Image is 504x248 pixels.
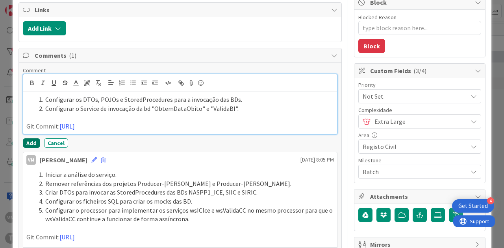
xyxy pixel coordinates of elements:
div: VM [26,155,36,165]
span: Comments [35,51,327,60]
div: Priority [358,82,481,88]
button: Add [23,138,40,148]
span: Batch [363,166,463,177]
button: Cancel [44,138,68,148]
li: Configurar o Service de invocação da bd "ObtemDataObito" e "ValidaBI". [36,104,334,113]
label: Blocked Reason [358,14,397,21]
li: Remover referências dos projetos Producer-[PERSON_NAME] e Producer-[PERSON_NAME]. [36,179,334,188]
p: Git Commit: [26,233,334,242]
span: ( 1 ) [69,51,76,59]
li: Configurar os DTOs, POJOs e StoredProcedures para a invocação das BDs. [36,95,334,104]
span: Custom Fields [370,66,471,75]
span: Extra Large [374,116,463,127]
li: Configurar o processor para implementar os serviços wsICIce e wsValidaCC no mesmo processor para ... [36,206,334,224]
div: Complexidade [358,107,481,113]
span: Comment [23,67,46,74]
div: Area [358,132,481,138]
a: [URL] [59,233,75,241]
span: ( 3/4 ) [413,67,426,75]
span: Registo Civil [363,141,463,152]
span: Attachments [370,192,471,201]
li: Iniciar a análise do serviço. [36,170,334,179]
div: Get Started [458,202,488,210]
li: Configurar os ficheiros SQL para criar os mocks das BD. [36,197,334,206]
p: Git Commit: [26,122,334,131]
div: [PERSON_NAME] [40,155,87,165]
div: Milestone [358,158,481,163]
div: 4 [487,197,494,204]
button: Block [358,39,385,53]
div: Open Get Started checklist, remaining modules: 4 [452,199,494,213]
a: [URL] [59,122,75,130]
span: [DATE] 8:05 PM [300,156,334,164]
span: Support [17,1,36,11]
button: Add Link [23,21,66,35]
li: Criar DTOs para invocar as StoredProcedures das BDs NASPP1_ICE, SIIC e SIRIC. [36,188,334,197]
span: Not Set [363,91,463,102]
span: Links [35,5,327,15]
